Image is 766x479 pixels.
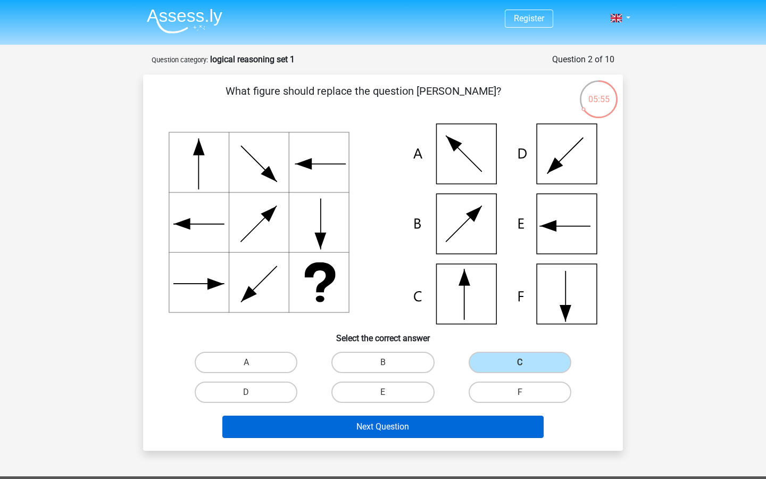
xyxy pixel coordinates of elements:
[469,382,571,403] label: F
[160,83,566,115] p: What figure should replace the question [PERSON_NAME]?
[222,416,544,438] button: Next Question
[195,352,297,373] label: A
[160,325,606,343] h6: Select the correct answer
[331,352,434,373] label: B
[331,382,434,403] label: E
[210,54,295,64] strong: logical reasoning set 1
[469,352,571,373] label: C
[579,79,619,106] div: 05:55
[552,53,614,66] div: Question 2 of 10
[152,56,208,64] small: Question category:
[514,13,544,23] a: Register
[195,382,297,403] label: D
[147,9,222,34] img: Assessly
